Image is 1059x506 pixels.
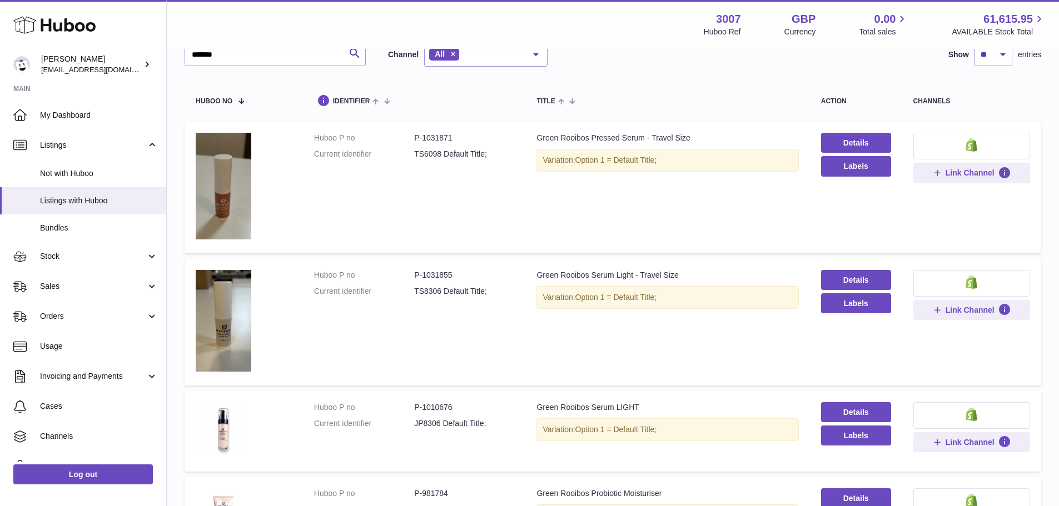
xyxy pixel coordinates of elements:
[716,12,741,27] strong: 3007
[314,402,414,413] dt: Huboo P no
[196,133,251,239] img: Green Rooibos Pressed Serum - Travel Size
[41,65,163,74] span: [EMAIL_ADDRESS][DOMAIN_NAME]
[414,270,514,280] dd: P-1031855
[966,275,977,289] img: shopify-small.png
[784,27,816,37] div: Currency
[13,464,153,484] a: Log out
[40,281,146,292] span: Sales
[435,49,445,58] span: All
[196,98,232,105] span: Huboo no
[859,27,908,37] span: Total sales
[333,98,370,105] span: identifier
[536,402,798,413] div: Green Rooibos Serum LIGHT
[40,371,146,382] span: Invoicing and Payments
[575,425,657,434] span: Option 1 = Default Title;
[536,149,798,172] div: Variation:
[536,286,798,309] div: Variation:
[40,110,158,121] span: My Dashboard
[575,293,657,302] span: Option 1 = Default Title;
[952,12,1046,37] a: 61,615.95 AVAILABLE Stock Total
[13,56,30,73] img: internalAdmin-3007@internal.huboo.com
[414,402,514,413] dd: P-1010676
[821,425,891,445] button: Labels
[536,488,798,499] div: Green Rooibos Probiotic Moisturiser
[913,98,1030,105] div: channels
[41,54,141,75] div: [PERSON_NAME]
[40,223,158,233] span: Bundles
[40,341,158,352] span: Usage
[40,431,158,442] span: Channels
[536,418,798,441] div: Variation:
[536,98,555,105] span: title
[414,286,514,297] dd: TS8306 Default Title;
[966,408,977,421] img: shopify-small.png
[414,149,514,159] dd: TS6098 Default Title;
[40,168,158,179] span: Not with Huboo
[874,12,896,27] span: 0.00
[40,140,146,151] span: Listings
[859,12,908,37] a: 0.00 Total sales
[314,418,414,429] dt: Current identifier
[314,270,414,280] dt: Huboo P no
[821,402,891,422] a: Details
[913,163,1030,183] button: Link Channel
[952,27,1046,37] span: AVAILABLE Stock Total
[913,432,1030,452] button: Link Channel
[40,311,146,322] span: Orders
[536,270,798,280] div: Green Rooibos Serum Light - Travel Size
[40,401,158,412] span: Cases
[314,488,414,499] dt: Huboo P no
[946,305,995,315] span: Link Channel
[913,300,1030,320] button: Link Channel
[792,12,816,27] strong: GBP
[388,49,419,60] label: Channel
[821,98,891,105] div: action
[40,461,158,472] span: Settings
[314,286,414,297] dt: Current identifier
[821,133,891,153] a: Details
[414,488,514,499] dd: P-981784
[40,251,146,262] span: Stock
[821,156,891,176] button: Labels
[40,196,158,206] span: Listings with Huboo
[821,293,891,313] button: Labels
[948,49,969,60] label: Show
[414,133,514,143] dd: P-1031871
[314,149,414,159] dt: Current identifier
[946,437,995,447] span: Link Channel
[821,270,891,290] a: Details
[966,138,977,152] img: shopify-small.png
[575,156,657,164] span: Option 1 = Default Title;
[704,27,741,37] div: Huboo Ref
[196,270,251,372] img: Green Rooibos Serum Light - Travel Size
[414,418,514,429] dd: JP8306 Default Title;
[196,402,251,458] img: Green Rooibos Serum LIGHT
[946,168,995,178] span: Link Channel
[983,12,1033,27] span: 61,615.95
[314,133,414,143] dt: Huboo P no
[1018,49,1041,60] span: entries
[536,133,798,143] div: Green Rooibos Pressed Serum - Travel Size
